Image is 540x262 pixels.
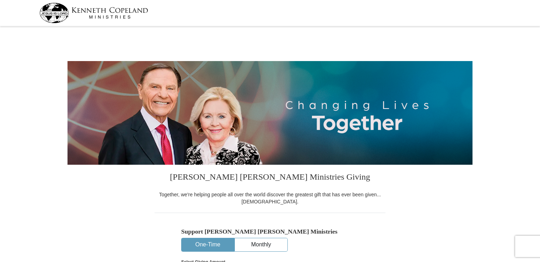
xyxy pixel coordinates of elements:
[155,165,385,191] h3: [PERSON_NAME] [PERSON_NAME] Ministries Giving
[182,238,234,251] button: One-Time
[39,3,148,23] img: kcm-header-logo.svg
[235,238,287,251] button: Monthly
[155,191,385,205] div: Together, we're helping people all over the world discover the greatest gift that has ever been g...
[181,228,359,235] h5: Support [PERSON_NAME] [PERSON_NAME] Ministries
